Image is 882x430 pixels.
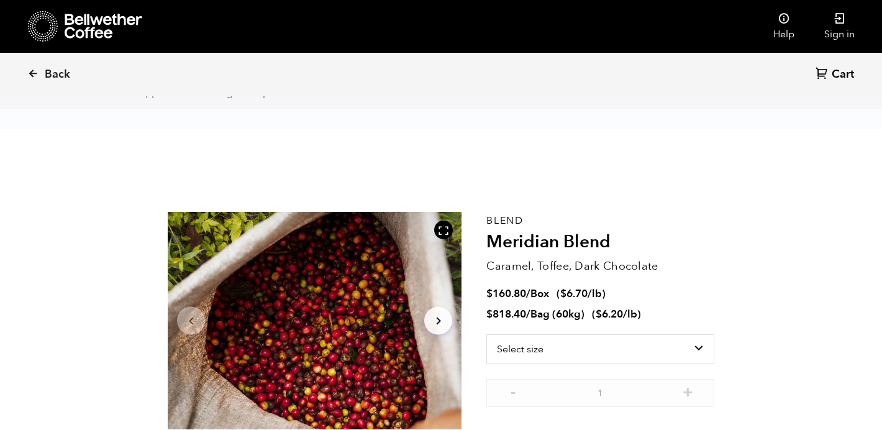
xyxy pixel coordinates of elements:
[526,286,530,301] span: /
[557,286,606,301] span: ( )
[560,286,588,301] bdi: 6.70
[530,286,549,301] span: Box
[45,67,70,82] span: Back
[486,307,493,321] span: $
[486,286,493,301] span: $
[486,286,526,301] bdi: 160.80
[596,307,602,321] span: $
[530,307,584,321] span: Bag (60kg)
[680,385,696,398] button: +
[623,307,637,321] span: /lb
[560,286,566,301] span: $
[505,385,521,398] button: -
[588,286,602,301] span: /lb
[486,258,714,275] p: Caramel, Toffee, Dark Chocolate
[832,67,854,82] span: Cart
[596,307,623,321] bdi: 6.20
[486,232,714,253] h2: Meridian Blend
[816,66,857,83] a: Cart
[486,307,526,321] bdi: 818.40
[526,307,530,321] span: /
[592,307,641,321] span: ( )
